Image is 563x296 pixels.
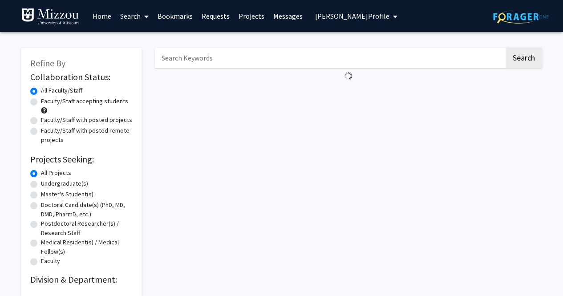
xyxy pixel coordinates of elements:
[41,256,60,266] label: Faculty
[155,48,504,68] input: Search Keywords
[41,97,128,106] label: Faculty/Staff accepting students
[41,168,71,178] label: All Projects
[315,12,389,20] span: [PERSON_NAME] Profile
[525,256,556,289] iframe: Chat
[269,0,307,32] a: Messages
[197,0,234,32] a: Requests
[41,179,88,188] label: Undergraduate(s)
[116,0,153,32] a: Search
[155,84,542,104] nav: Page navigation
[153,0,197,32] a: Bookmarks
[41,190,93,199] label: Master's Student(s)
[234,0,269,32] a: Projects
[493,10,549,24] img: ForagerOne Logo
[30,274,133,285] h2: Division & Department:
[41,219,133,238] label: Postdoctoral Researcher(s) / Research Staff
[41,115,132,125] label: Faculty/Staff with posted projects
[30,154,133,165] h2: Projects Seeking:
[21,8,79,26] img: University of Missouri Logo
[30,72,133,82] h2: Collaboration Status:
[88,0,116,32] a: Home
[41,86,82,95] label: All Faculty/Staff
[340,68,356,84] img: Loading
[41,200,133,219] label: Doctoral Candidate(s) (PhD, MD, DMD, PharmD, etc.)
[41,126,133,145] label: Faculty/Staff with posted remote projects
[506,48,542,68] button: Search
[30,57,65,69] span: Refine By
[41,238,133,256] label: Medical Resident(s) / Medical Fellow(s)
